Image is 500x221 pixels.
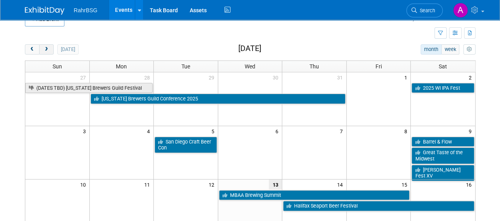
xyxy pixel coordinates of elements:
[421,44,442,55] button: month
[411,83,474,93] a: 2025 WI IPA Fest
[339,126,346,136] span: 7
[275,126,282,136] span: 6
[400,179,410,189] span: 15
[411,165,474,181] a: [PERSON_NAME] Fest XV
[116,63,127,70] span: Mon
[411,147,474,164] a: Great Taste of the Midwest
[336,179,346,189] span: 14
[181,63,190,70] span: Tue
[468,126,475,136] span: 9
[238,44,261,53] h2: [DATE]
[74,7,98,13] span: RahrBSG
[375,63,382,70] span: Fri
[143,72,153,82] span: 28
[411,137,474,147] a: Barrel & Flow
[465,179,475,189] span: 16
[208,72,218,82] span: 29
[91,94,345,104] a: [US_STATE] Brewers Guild Conference 2025
[403,72,410,82] span: 1
[79,72,89,82] span: 27
[155,137,217,153] a: San Diego Craft Beer Con
[403,126,410,136] span: 8
[25,44,40,55] button: prev
[82,126,89,136] span: 3
[336,72,346,82] span: 31
[79,179,89,189] span: 10
[219,190,410,200] a: MBAA Brewing Summit
[463,44,475,55] button: myCustomButton
[467,47,472,52] i: Personalize Calendar
[211,126,218,136] span: 5
[272,72,282,82] span: 30
[25,83,153,93] a: (DATES TBD) [US_STATE] Brewers Guild Festival
[309,63,319,70] span: Thu
[441,44,459,55] button: week
[39,44,54,55] button: next
[417,8,435,13] span: Search
[57,44,78,55] button: [DATE]
[208,179,218,189] span: 12
[146,126,153,136] span: 4
[283,201,474,211] a: Halifax Seaport Beer Festival
[439,63,447,70] span: Sat
[143,179,153,189] span: 11
[25,7,64,15] img: ExhibitDay
[245,63,255,70] span: Wed
[468,72,475,82] span: 2
[53,63,62,70] span: Sun
[406,4,443,17] a: Search
[453,3,468,18] img: Ashley Grotewold
[269,179,282,189] span: 13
